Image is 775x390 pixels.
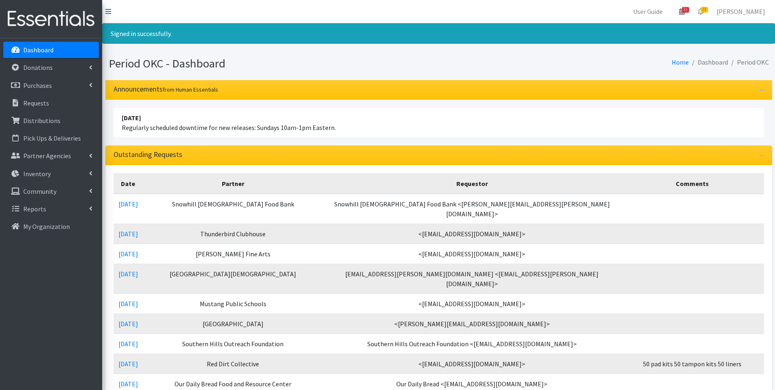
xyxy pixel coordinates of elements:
a: Requests [3,95,99,111]
a: My Organization [3,218,99,235]
td: [GEOGRAPHIC_DATA][DEMOGRAPHIC_DATA] [143,264,323,294]
a: Purchases [3,77,99,94]
a: [DATE] [118,320,138,328]
a: User Guide [627,3,669,20]
p: Reports [23,205,46,213]
a: Inventory [3,166,99,182]
td: [PERSON_NAME] Fine Arts [143,244,323,264]
a: Pick Ups & Deliveries [3,130,99,146]
small: from Human Essentials [163,86,218,93]
a: Partner Agencies [3,148,99,164]
td: Mustang Public Schools [143,294,323,314]
td: Southern Hills Outreach Foundation [143,334,323,354]
td: Thunderbird Clubhouse [143,224,323,244]
p: My Organization [23,222,70,231]
p: Distributions [23,117,60,125]
a: 21 [672,3,691,20]
a: [DATE] [118,200,138,208]
a: [DATE] [118,360,138,368]
strong: [DATE] [122,114,141,122]
p: Requests [23,99,49,107]
a: [PERSON_NAME] [710,3,772,20]
th: Date [114,173,143,194]
th: Partner [143,173,323,194]
a: [DATE] [118,230,138,238]
a: 23 [691,3,710,20]
p: Dashboard [23,46,54,54]
li: Regularly scheduled downtime for new releases: Sundays 10am-1pm Eastern. [114,108,764,137]
a: Dashboard [3,42,99,58]
a: [DATE] [118,380,138,388]
a: Community [3,183,99,199]
th: Comments [621,173,764,194]
td: <[EMAIL_ADDRESS][DOMAIN_NAME]> [323,224,621,244]
h1: Period OKC - Dashboard [109,56,436,71]
td: 50 pad kits 50 tampon kits 50 liners [621,354,764,374]
a: [DATE] [118,250,138,258]
td: <[PERSON_NAME][EMAIL_ADDRESS][DOMAIN_NAME]> [323,314,621,334]
a: Distributions [3,112,99,129]
td: <[EMAIL_ADDRESS][DOMAIN_NAME]> [323,354,621,374]
a: Reports [3,201,99,217]
p: Partner Agencies [23,152,71,160]
a: [DATE] [118,300,138,308]
th: Requestor [323,173,621,194]
a: [DATE] [118,270,138,278]
td: Southern Hills Outreach Foundation <[EMAIL_ADDRESS][DOMAIN_NAME]> [323,334,621,354]
p: Donations [23,63,53,72]
li: Dashboard [689,56,728,68]
h3: Outstanding Requests [114,150,182,159]
li: Period OKC [728,56,769,68]
td: [GEOGRAPHIC_DATA] [143,314,323,334]
a: Donations [3,59,99,76]
td: [EMAIL_ADDRESS][PERSON_NAME][DOMAIN_NAME] <[EMAIL_ADDRESS][PERSON_NAME][DOMAIN_NAME]> [323,264,621,294]
td: <[EMAIL_ADDRESS][DOMAIN_NAME]> [323,244,621,264]
a: [DATE] [118,340,138,348]
p: Purchases [23,81,52,90]
a: Home [672,58,689,66]
p: Pick Ups & Deliveries [23,134,81,142]
img: HumanEssentials [3,5,99,33]
span: 21 [682,7,689,13]
td: <[EMAIL_ADDRESS][DOMAIN_NAME]> [323,294,621,314]
td: Snowhill [DEMOGRAPHIC_DATA] Food Bank <[PERSON_NAME][EMAIL_ADDRESS][PERSON_NAME][DOMAIN_NAME]> [323,194,621,224]
h3: Announcements [114,85,218,94]
td: Snowhill [DEMOGRAPHIC_DATA] Food Bank [143,194,323,224]
td: Red Dirt Collective [143,354,323,374]
span: 23 [701,7,708,13]
p: Community [23,187,56,195]
div: Signed in successfully. [102,23,775,44]
p: Inventory [23,170,51,178]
